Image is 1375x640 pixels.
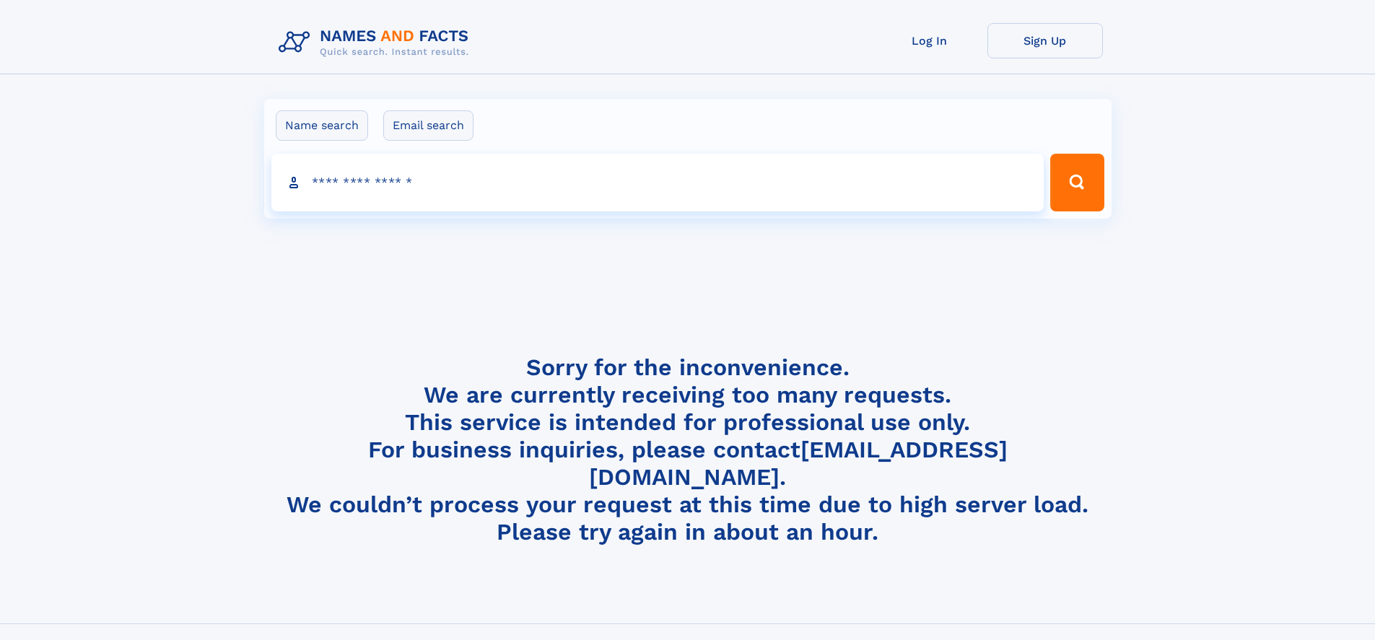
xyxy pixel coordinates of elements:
[872,23,987,58] a: Log In
[589,436,1008,491] a: [EMAIL_ADDRESS][DOMAIN_NAME]
[987,23,1103,58] a: Sign Up
[276,110,368,141] label: Name search
[1050,154,1104,211] button: Search Button
[273,354,1103,546] h4: Sorry for the inconvenience. We are currently receiving too many requests. This service is intend...
[273,23,481,62] img: Logo Names and Facts
[383,110,473,141] label: Email search
[271,154,1044,211] input: search input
